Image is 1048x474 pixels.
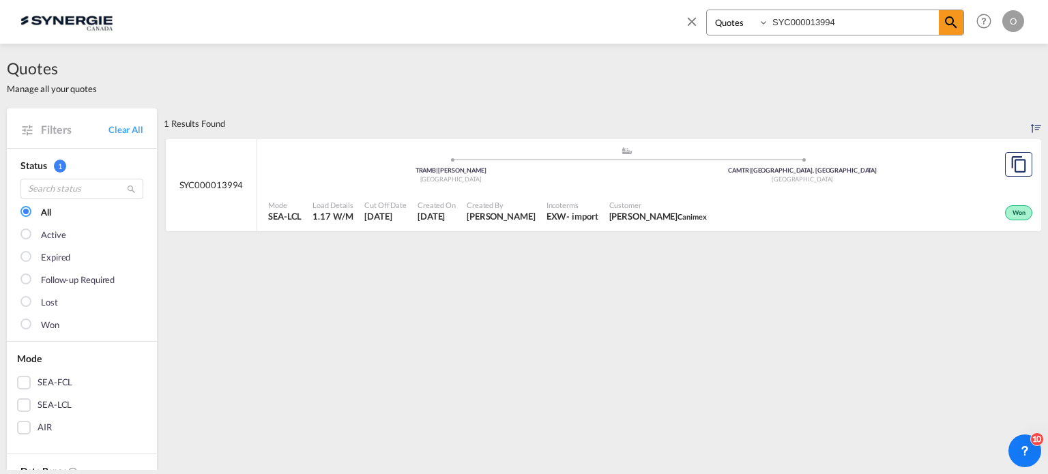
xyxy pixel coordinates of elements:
div: Follow-up Required [41,273,115,287]
img: 1f56c880d42311ef80fc7dca854c8e59.png [20,6,113,37]
div: SYC000013994 assets/icons/custom/ship-fill.svgassets/icons/custom/roll-o-plane.svgOriginAmbarli T... [166,139,1041,232]
md-icon: icon-magnify [943,14,959,31]
span: Mode [17,353,42,364]
span: Quotes [7,57,97,79]
div: SEA-LCL [38,398,72,412]
span: 1 [54,160,66,173]
div: Help [972,10,1002,34]
div: SEA-FCL [38,376,72,389]
span: CAMTR [GEOGRAPHIC_DATA], [GEOGRAPHIC_DATA] [728,166,877,174]
span: Load Details [312,200,353,210]
span: Status [20,160,46,171]
span: Customer [609,200,707,210]
div: O [1002,10,1024,32]
div: AIR [38,421,52,434]
md-icon: assets/icons/custom/ship-fill.svg [619,147,635,154]
span: Help [972,10,995,33]
span: TRAMB [PERSON_NAME] [416,166,486,174]
div: - import [566,210,598,222]
span: 12 Aug 2025 [418,210,456,222]
div: All [41,206,51,220]
div: Won [41,319,59,332]
span: JOSEE LEMAIRE Canimex [609,210,707,222]
span: Filters [41,122,108,137]
div: EXW import [547,210,598,222]
span: | [436,166,438,174]
span: Incoterms [547,200,598,210]
md-icon: assets/icons/custom/copyQuote.svg [1010,156,1027,173]
div: Won [1005,205,1032,220]
input: Search status [20,179,143,199]
span: [GEOGRAPHIC_DATA] [420,175,482,183]
md-checkbox: AIR [17,421,147,434]
span: Manage all your quotes [7,83,97,95]
span: Won [1013,209,1029,218]
span: Canimex [678,212,706,221]
a: Clear All [108,123,143,136]
md-icon: icon-close [684,14,699,29]
span: Mode [268,200,302,210]
div: 1 Results Found [164,108,225,138]
span: SYC000013994 [179,179,244,191]
md-checkbox: SEA-FCL [17,376,147,389]
div: Expired [41,251,70,265]
span: icon-magnify [939,10,963,35]
input: Enter Quotation Number [769,10,939,34]
span: Pablo Gomez Saldarriaga [467,210,536,222]
span: [GEOGRAPHIC_DATA] [772,175,833,183]
div: Sort by: Created On [1031,108,1041,138]
span: Cut Off Date [364,200,407,210]
span: icon-close [684,10,706,42]
md-checkbox: SEA-LCL [17,398,147,412]
span: SEA-LCL [268,210,302,222]
span: Created On [418,200,456,210]
span: 12 Aug 2025 [364,210,407,222]
div: Status 1 [20,159,143,173]
div: Active [41,228,65,242]
div: EXW [547,210,567,222]
span: 1.17 W/M [312,211,353,222]
span: | [749,166,751,174]
md-icon: icon-magnify [126,184,136,194]
div: Lost [41,296,58,310]
button: Copy Quote [1005,152,1032,177]
span: Created By [467,200,536,210]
